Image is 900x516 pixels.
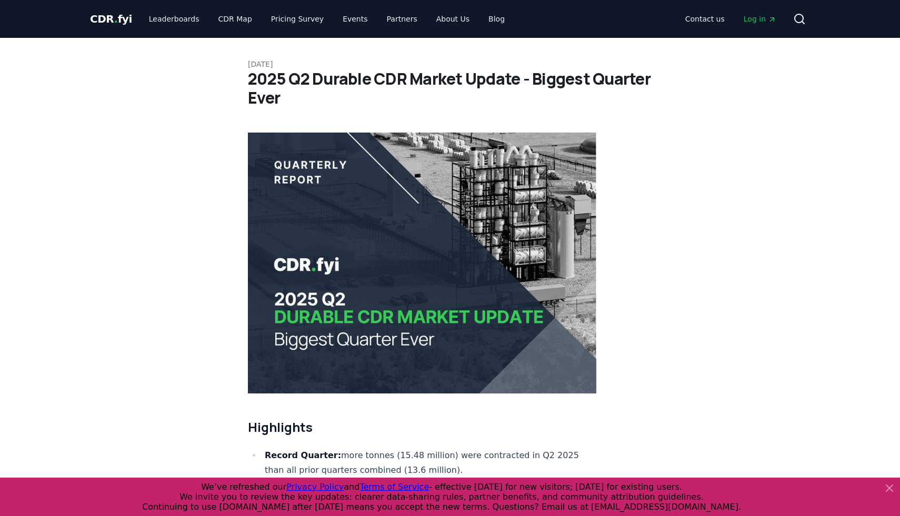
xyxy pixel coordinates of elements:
a: Events [334,9,376,28]
a: Blog [480,9,513,28]
span: . [114,13,118,25]
li: more tonnes (15.48 million) were contracted in Q2 2025 than all prior quarters combined (13.6 mil... [262,448,596,478]
a: CDR.fyi [90,12,132,26]
a: Leaderboards [141,9,208,28]
a: Partners [378,9,426,28]
span: CDR fyi [90,13,132,25]
a: Contact us [677,9,733,28]
a: Log in [735,9,785,28]
a: Pricing Survey [263,9,332,28]
h2: Highlights [248,419,596,436]
nav: Main [141,9,513,28]
a: About Us [428,9,478,28]
a: CDR Map [210,9,261,28]
nav: Main [677,9,785,28]
h1: 2025 Q2 Durable CDR Market Update - Biggest Quarter Ever [248,69,652,107]
img: blog post image [248,133,596,393]
p: [DATE] [248,59,652,69]
span: Log in [744,14,776,24]
strong: Record Quarter: [265,450,341,460]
